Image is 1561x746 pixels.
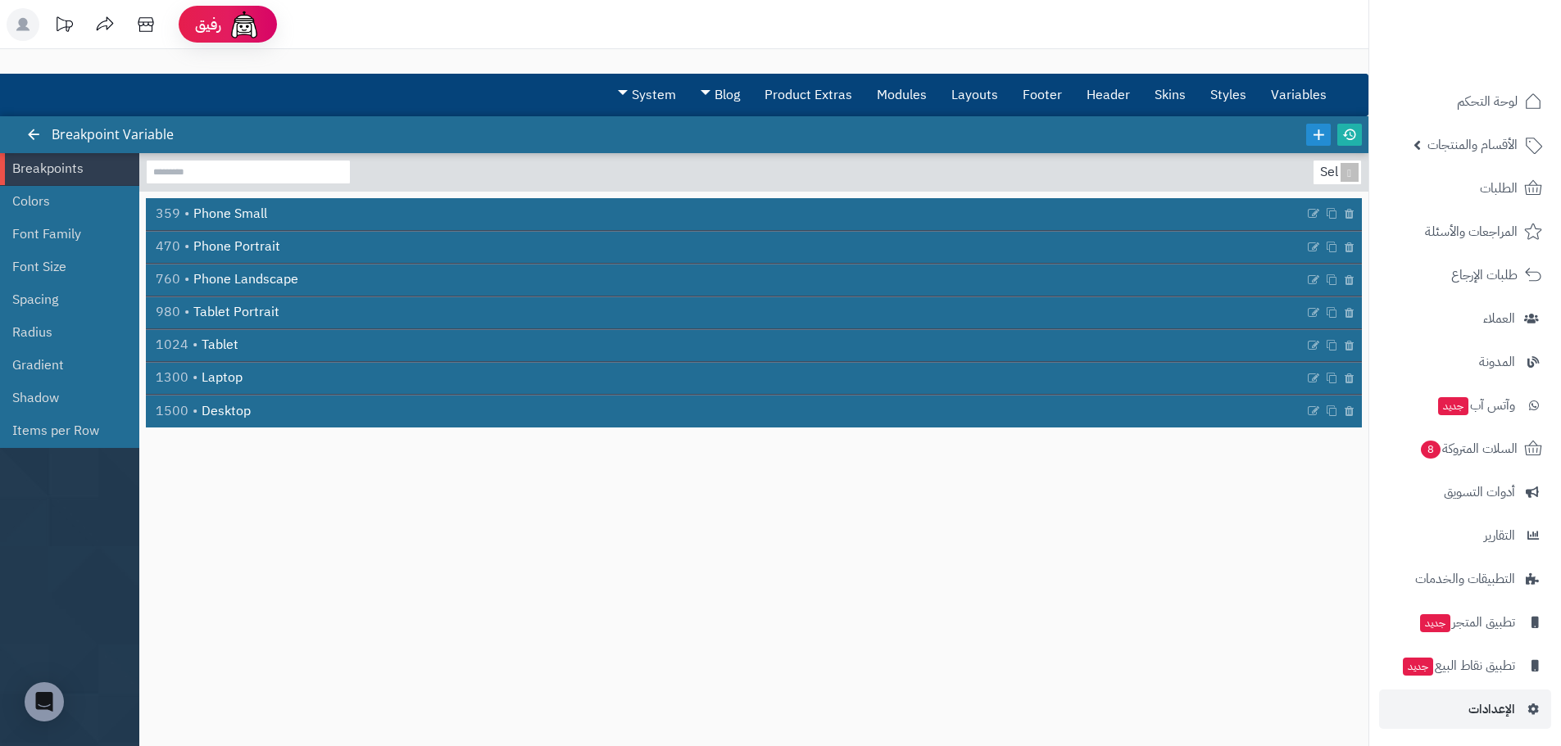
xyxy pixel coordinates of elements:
[1379,646,1551,685] a: تطبيق نقاط البيعجديد
[156,368,197,387] span: 1300
[146,232,1305,263] a: Phone Portrait470
[1379,386,1551,425] a: وآتس آبجديد
[939,75,1010,115] a: Layouts
[1468,698,1515,721] span: الإعدادات
[146,330,1305,361] a: Tablet1024
[1379,212,1551,251] a: المراجعات والأسئلة
[1436,394,1515,417] span: وآتس آب
[146,198,1305,229] a: Phone Small359
[1484,524,1515,547] span: التقارير
[1479,350,1515,373] span: المدونة
[864,75,939,115] a: Modules
[1418,611,1515,634] span: تطبيق المتجر
[193,303,279,322] span: Tablet Portrait
[606,75,688,115] a: System
[688,75,752,115] a: Blog
[146,396,1305,427] a: Desktop1500
[202,368,243,387] span: Laptop
[1379,429,1551,468] a: السلات المتروكة8
[1074,75,1142,115] a: Header
[1198,75,1259,115] a: Styles
[1421,441,1441,459] span: 8
[1379,689,1551,729] a: الإعدادات
[1427,133,1518,156] span: الأقسام والمنتجات
[1403,658,1433,676] span: جديد
[1425,220,1518,243] span: المراجعات والأسئلة
[146,264,1305,296] a: Phone Landscape760
[1379,255,1551,295] a: طلبات الإرجاع
[1451,264,1518,287] span: طلبات الإرجاع
[156,303,189,322] span: 980
[1379,603,1551,642] a: تطبيق المتجرجديد
[1379,82,1551,121] a: لوحة التحكم
[1444,481,1515,504] span: أدوات التسويق
[156,237,189,256] span: 470
[43,8,84,45] a: تحديثات المنصة
[12,316,115,349] a: Radius
[156,205,189,224] span: 359
[156,402,197,421] span: 1500
[1401,654,1515,677] span: تطبيق نقاط البيع
[193,270,298,289] span: Phone Landscape
[1379,516,1551,555] a: التقارير
[146,363,1305,394] a: Laptop1300
[228,8,261,41] img: ai-face.png
[1419,437,1518,460] span: السلات المتروكة
[12,152,115,185] a: Breakpoints
[752,75,864,115] a: Product Extras
[156,270,189,289] span: 760
[1420,614,1450,632] span: جديد
[12,414,115,447] a: Items per Row
[12,185,115,218] a: Colors
[156,336,197,355] span: 1024
[12,251,115,283] a: Font Size
[202,336,238,355] span: Tablet
[1483,307,1515,330] span: العملاء
[202,402,251,421] span: Desktop
[1457,90,1518,113] span: لوحة التحكم
[193,237,280,256] span: Phone Portrait
[1438,397,1468,415] span: جديد
[25,682,64,721] div: Open Intercom Messenger
[1379,342,1551,382] a: المدونة
[1415,567,1515,590] span: التطبيقات والخدمات
[12,283,115,316] a: Spacing
[193,205,267,224] span: Phone Small
[12,218,115,251] a: Font Family
[195,15,221,34] span: رفيق
[1379,559,1551,599] a: التطبيقات والخدمات
[1480,177,1518,200] span: الطلبات
[1142,75,1198,115] a: Skins
[12,382,115,414] a: Shadow
[1450,44,1545,79] img: logo-2.png
[1379,472,1551,512] a: أدوات التسويق
[29,116,190,153] div: Breakpoint Variable
[146,297,1305,328] a: Tablet Portrait980
[1379,299,1551,338] a: العملاء
[1379,169,1551,208] a: الطلبات
[1010,75,1074,115] a: Footer
[1314,161,1358,184] div: Select...
[1259,75,1339,115] a: Variables
[12,349,115,382] a: Gradient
